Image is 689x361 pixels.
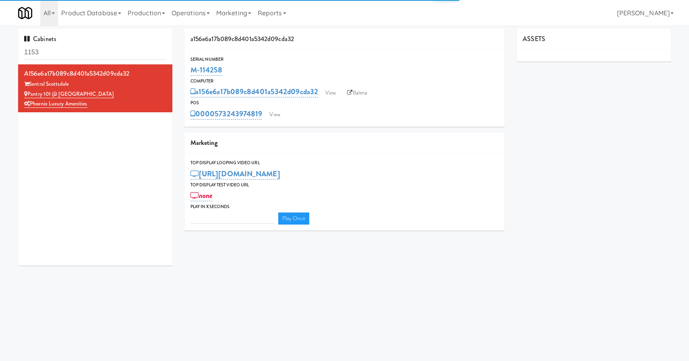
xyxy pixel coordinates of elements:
a: Play Once [278,212,309,225]
div: Top Display Looping Video Url [190,159,499,167]
span: Cabinets [24,34,56,43]
div: a156e6a17b089c8d401a5342d09cda32 [24,68,166,80]
a: View [265,109,284,121]
span: ASSETS [523,34,545,43]
div: Computer [190,77,499,85]
a: 0000573243974819 [190,108,263,120]
div: Serial Number [190,56,499,64]
div: a156e6a17b089c8d401a5342d09cda32 [184,29,505,50]
a: [URL][DOMAIN_NAME] [190,168,280,179]
a: none [190,190,213,201]
a: View [321,87,340,99]
span: Marketing [190,138,217,147]
div: POS [190,99,499,107]
a: Phoenix Luxury Amenities [24,100,87,108]
a: Balena [343,87,371,99]
div: Sentral Scottsdale [24,79,166,89]
li: a156e6a17b089c8d401a5342d09cda32Sentral Scottsdale Pantry 101 @ [GEOGRAPHIC_DATA]Phoenix Luxury A... [18,64,172,112]
div: Top Display Test Video Url [190,181,499,189]
a: M-114258 [190,64,223,76]
a: Pantry 101 @ [GEOGRAPHIC_DATA] [24,90,114,98]
img: Micromart [18,6,32,20]
a: a156e6a17b089c8d401a5342d09cda32 [190,86,318,97]
input: Search cabinets [24,45,166,60]
div: Play in X seconds [190,203,499,211]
